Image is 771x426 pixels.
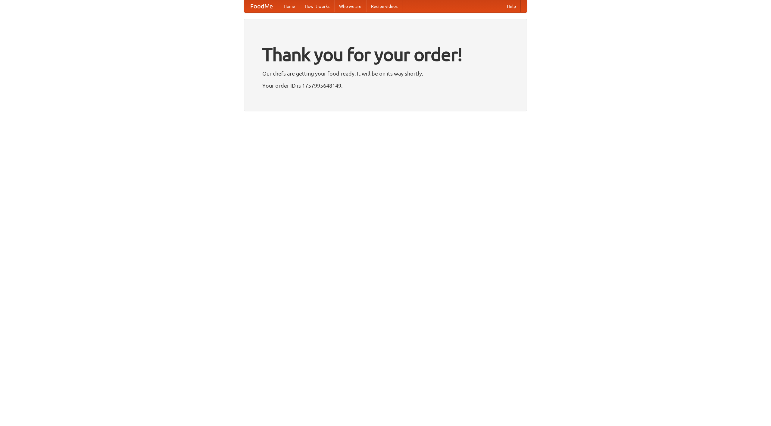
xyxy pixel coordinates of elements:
p: Your order ID is 1757995648149. [262,81,509,90]
h1: Thank you for your order! [262,40,509,69]
a: FoodMe [244,0,279,12]
a: Home [279,0,300,12]
p: Our chefs are getting your food ready. It will be on its way shortly. [262,69,509,78]
a: Who we are [334,0,366,12]
a: Help [502,0,521,12]
a: Recipe videos [366,0,402,12]
a: How it works [300,0,334,12]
